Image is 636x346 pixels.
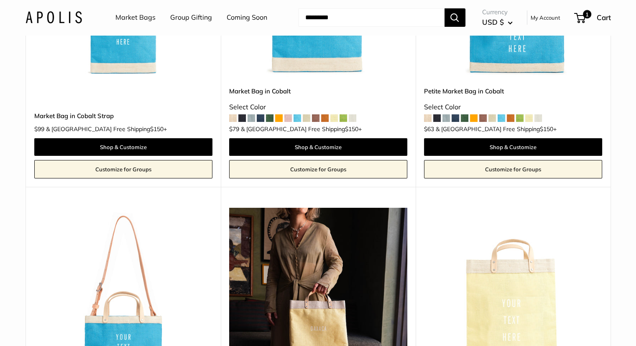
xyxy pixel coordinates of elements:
a: Market Bag in Cobalt Strap [34,111,212,121]
span: 1 [582,10,591,18]
img: Apolis [26,11,82,23]
a: Market Bags [115,11,156,24]
a: Group Gifting [170,11,212,24]
button: USD $ [482,15,513,29]
a: Petite Market Bag in Cobalt [424,86,602,96]
span: Currency [482,6,513,18]
input: Search... [299,8,444,27]
span: & [GEOGRAPHIC_DATA] Free Shipping + [46,126,167,132]
div: Select Color [424,101,602,114]
span: Cart [597,13,611,22]
a: Customize for Groups [34,160,212,178]
span: $63 [424,125,434,133]
a: Coming Soon [227,11,267,24]
a: My Account [531,13,560,23]
a: Shop & Customize [424,138,602,156]
span: & [GEOGRAPHIC_DATA] Free Shipping + [241,126,362,132]
span: $99 [34,125,44,133]
span: $79 [229,125,239,133]
a: Market Bag in Cobalt [229,86,407,96]
span: USD $ [482,18,504,26]
div: Select Color [229,101,407,114]
a: Shop & Customize [229,138,407,156]
span: $150 [150,125,163,133]
a: Customize for Groups [424,160,602,178]
span: & [GEOGRAPHIC_DATA] Free Shipping + [436,126,557,132]
span: $150 [540,125,553,133]
a: 1 Cart [575,11,611,24]
a: Shop & Customize [34,138,212,156]
a: Customize for Groups [229,160,407,178]
button: Search [444,8,465,27]
span: $150 [345,125,358,133]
